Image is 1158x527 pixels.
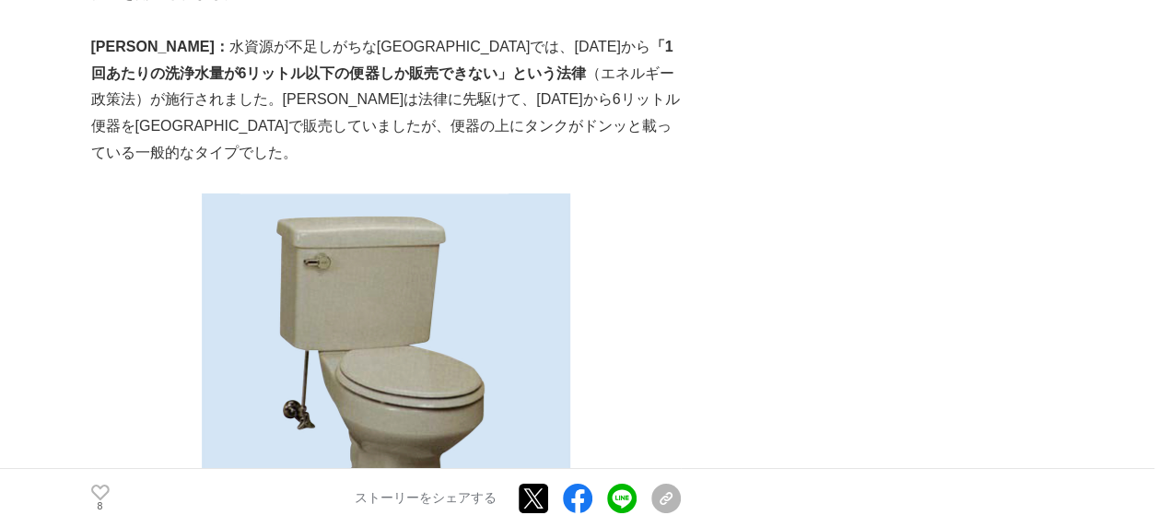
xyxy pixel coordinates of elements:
[91,39,229,54] strong: [PERSON_NAME]：
[91,34,681,167] p: 水資源が不足しがちな[GEOGRAPHIC_DATA]では、[DATE]から （エネルギー政策法）が施行されました。[PERSON_NAME]は法律に先駆けて、[DATE]から6リットル便器を[...
[91,39,673,81] strong: 「1回あたりの洗浄水量が6リットル以下の便器しか販売できない」という法律
[355,490,497,507] p: ストーリーをシェアする
[91,502,110,511] p: 8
